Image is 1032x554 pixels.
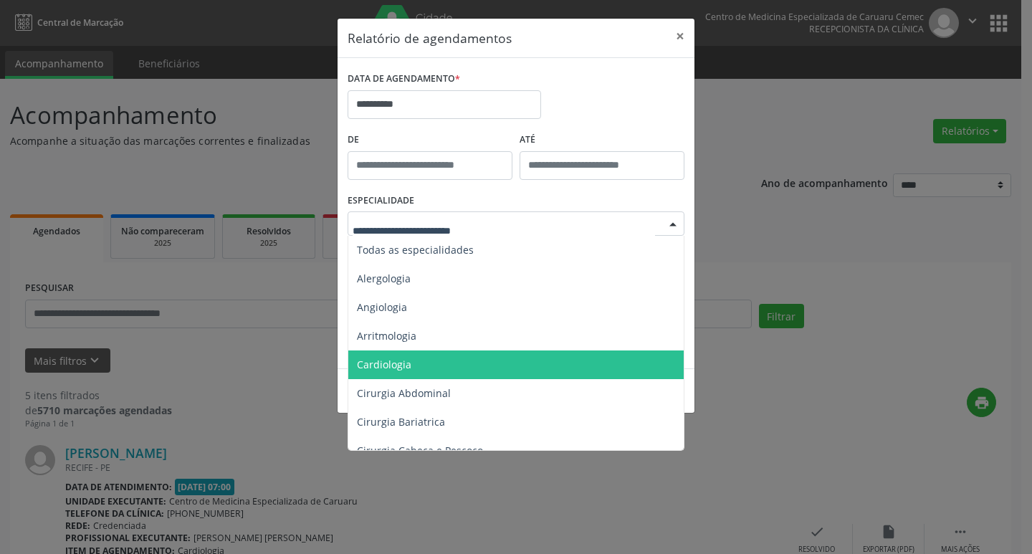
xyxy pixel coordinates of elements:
label: ATÉ [520,129,684,151]
span: Alergologia [357,272,411,285]
span: Cirurgia Cabeça e Pescoço [357,444,483,457]
span: Cirurgia Abdominal [357,386,451,400]
label: ESPECIALIDADE [348,190,414,212]
label: DATA DE AGENDAMENTO [348,68,460,90]
span: Cardiologia [357,358,411,371]
span: Arritmologia [357,329,416,343]
label: De [348,129,512,151]
span: Angiologia [357,300,407,314]
span: Todas as especialidades [357,243,474,257]
button: Close [666,19,694,54]
span: Cirurgia Bariatrica [357,415,445,429]
h5: Relatório de agendamentos [348,29,512,47]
